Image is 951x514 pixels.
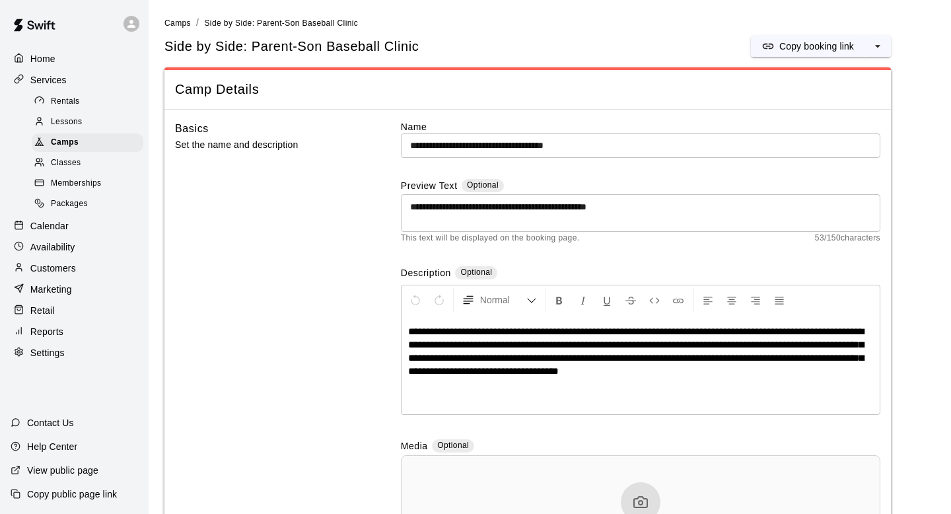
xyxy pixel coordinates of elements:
[164,38,419,55] h5: Side by Side: Parent-Son Baseball Clinic
[456,288,542,312] button: Formatting Options
[548,288,571,312] button: Format Bold
[404,288,427,312] button: Undo
[667,288,689,312] button: Insert Link
[27,416,74,429] p: Contact Us
[30,219,69,233] p: Calendar
[467,180,499,190] span: Optional
[30,283,72,296] p: Marketing
[11,216,138,236] a: Calendar
[32,174,143,193] div: Memberships
[30,73,67,87] p: Services
[480,293,526,307] span: Normal
[51,198,88,211] span: Packages
[768,288,791,312] button: Justify Align
[30,262,76,275] p: Customers
[175,81,880,98] span: Camp Details
[30,304,55,317] p: Retail
[32,154,143,172] div: Classes
[11,279,138,299] a: Marketing
[11,343,138,363] a: Settings
[401,439,428,455] label: Media
[11,237,138,257] a: Availability
[596,288,618,312] button: Format Underline
[51,157,81,170] span: Classes
[175,137,359,153] p: Set the name and description
[401,120,880,133] label: Name
[401,179,458,194] label: Preview Text
[30,325,63,338] p: Reports
[697,288,719,312] button: Left Align
[164,18,191,28] span: Camps
[175,120,209,137] h6: Basics
[196,16,199,30] li: /
[30,346,65,359] p: Settings
[437,441,469,450] span: Optional
[27,464,98,477] p: View public page
[643,288,666,312] button: Insert Code
[27,440,77,453] p: Help Center
[11,322,138,342] a: Reports
[204,18,358,28] span: Side by Side: Parent-Son Baseball Clinic
[815,232,880,245] span: 53 / 150 characters
[460,268,492,277] span: Optional
[11,49,138,69] a: Home
[32,91,149,112] a: Rentals
[11,70,138,90] a: Services
[32,112,149,132] a: Lessons
[32,133,149,153] a: Camps
[751,36,891,57] div: split button
[32,174,149,194] a: Memberships
[51,95,80,108] span: Rentals
[864,36,891,57] button: select merge strategy
[721,288,743,312] button: Center Align
[11,301,138,320] a: Retail
[744,288,767,312] button: Right Align
[51,116,83,129] span: Lessons
[751,36,864,57] button: Copy booking link
[32,113,143,131] div: Lessons
[428,288,450,312] button: Redo
[164,16,935,30] nav: breadcrumb
[32,153,149,174] a: Classes
[164,17,191,28] a: Camps
[32,194,149,215] a: Packages
[32,133,143,152] div: Camps
[32,195,143,213] div: Packages
[27,488,117,501] p: Copy public page link
[779,40,854,53] p: Copy booking link
[30,240,75,254] p: Availability
[51,136,79,149] span: Camps
[572,288,594,312] button: Format Italics
[401,266,451,281] label: Description
[32,92,143,111] div: Rentals
[11,258,138,278] a: Customers
[619,288,642,312] button: Format Strikethrough
[51,177,101,190] span: Memberships
[401,232,580,245] span: This text will be displayed on the booking page.
[30,52,55,65] p: Home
